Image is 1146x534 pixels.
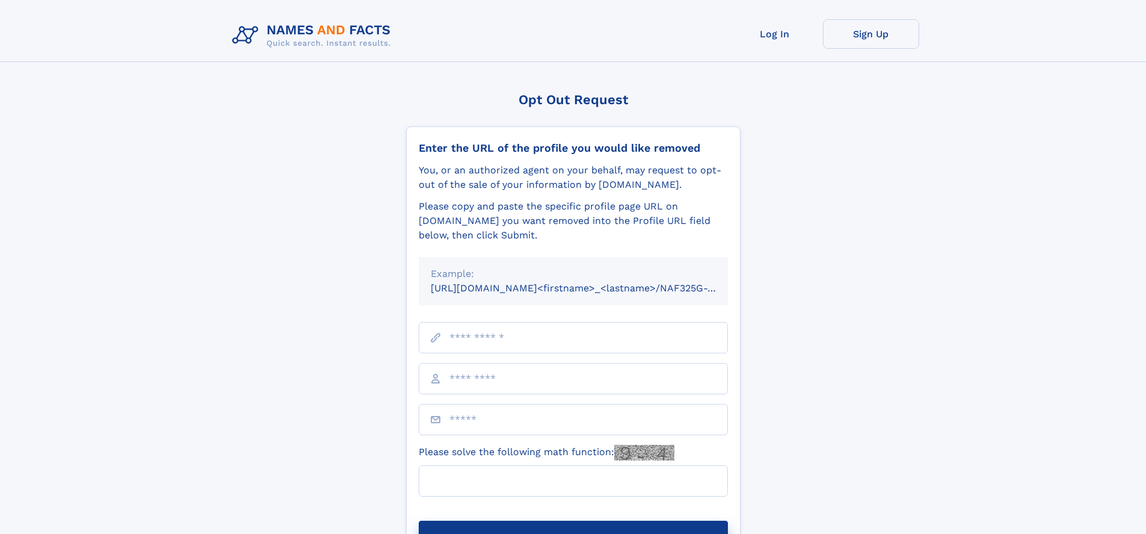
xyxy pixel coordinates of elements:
[419,199,728,243] div: Please copy and paste the specific profile page URL on [DOMAIN_NAME] you want removed into the Pr...
[727,19,823,49] a: Log In
[227,19,401,52] img: Logo Names and Facts
[431,267,716,281] div: Example:
[823,19,919,49] a: Sign Up
[431,282,751,294] small: [URL][DOMAIN_NAME]<firstname>_<lastname>/NAF325G-xxxxxxxx
[419,141,728,155] div: Enter the URL of the profile you would like removed
[419,445,674,461] label: Please solve the following math function:
[406,92,741,107] div: Opt Out Request
[419,163,728,192] div: You, or an authorized agent on your behalf, may request to opt-out of the sale of your informatio...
